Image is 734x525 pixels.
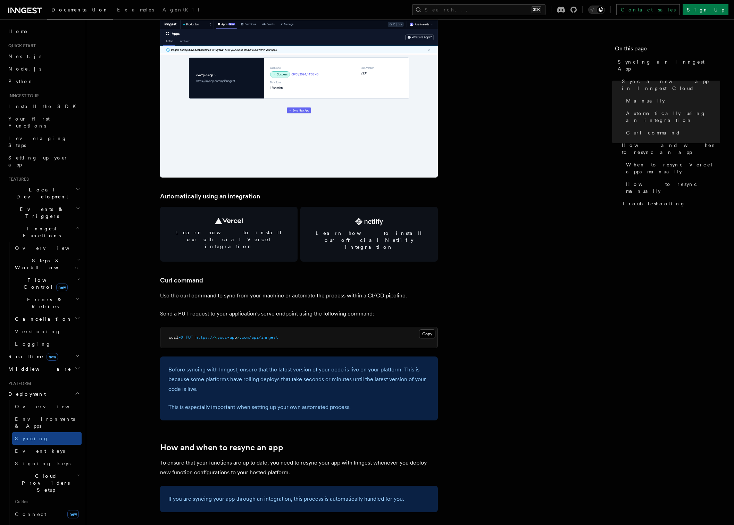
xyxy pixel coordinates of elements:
p: This is especially important when setting up your own automated process. [168,402,429,412]
a: Automatically using an integration [160,191,260,201]
a: How to resync manually [623,178,720,197]
a: Logging [12,338,82,350]
span: Versioning [15,329,61,334]
kbd: ⌘K [532,6,541,13]
span: Overview [15,404,86,409]
span: Guides [12,496,82,507]
span: new [56,284,68,291]
span: Curl command [626,129,681,136]
span: Inngest tour [6,93,39,99]
a: Environments & Apps [12,413,82,432]
span: Realtime [6,353,58,360]
a: Setting up your app [6,151,82,171]
a: Learn how to install our official Vercel integration [160,207,298,262]
span: https:// [195,335,215,340]
span: How and when to resync an app [622,142,720,156]
span: Flow Control [12,277,76,290]
a: How and when to resync an app [160,443,283,452]
span: Learn how to install our official Netlify integration [309,230,429,251]
a: Overview [12,400,82,413]
span: < [215,335,217,340]
a: Automatically using an integration [623,107,720,126]
button: Realtimenew [6,350,82,363]
span: -X [178,335,183,340]
span: new [47,353,58,361]
a: Signing keys [12,457,82,470]
a: Syncing [12,432,82,445]
a: Troubleshooting [619,197,720,210]
a: Connectnew [12,507,82,521]
span: Steps & Workflows [12,257,77,271]
a: Leveraging Steps [6,132,82,151]
button: Flow Controlnew [12,274,82,293]
a: Sign Up [683,4,728,15]
a: Versioning [12,325,82,338]
span: Setting up your app [8,155,68,167]
span: Examples [117,7,154,13]
span: Syncing an Inngest App [618,58,720,72]
a: Overview [12,242,82,254]
a: Sync a new app in Inngest Cloud [619,75,720,95]
a: Home [6,25,82,38]
button: Copy [419,329,435,338]
a: How and when to resync an app [619,139,720,158]
span: PUT [186,335,193,340]
button: Cancellation [12,313,82,325]
span: Cancellation [12,315,72,322]
span: .com/api/inngest [239,335,278,340]
span: AgentKit [162,7,199,13]
p: Before syncing with Inngest, ensure that the latest version of your code is live on your platform... [168,365,429,394]
span: Troubleshooting [622,200,685,207]
a: Python [6,75,82,88]
span: Signing keys [15,461,70,466]
span: Features [6,177,29,182]
span: Inngest Functions [6,225,75,239]
span: Events & Triggers [6,206,76,220]
span: Local Development [6,186,76,200]
p: To ensure that your functions are up to date, you need to resync your app with Inngest whenever y... [160,458,438,477]
a: Curl command [623,126,720,139]
a: Examples [113,2,158,19]
span: Errors & Retries [12,296,75,310]
span: Learn how to install our official Vercel integration [168,229,289,250]
span: Overview [15,245,86,251]
span: Your first Functions [8,116,50,129]
span: Next.js [8,54,41,59]
img: Inngest Cloud screen with apps [160,11,438,178]
span: curl [169,335,178,340]
button: Events & Triggers [6,203,82,222]
span: Documentation [51,7,109,13]
span: Connect [15,511,46,517]
span: How to resync manually [626,181,720,195]
span: Automatically using an integration [626,110,720,124]
span: Leveraging Steps [8,136,67,148]
span: Node.js [8,66,41,72]
span: Platform [6,381,31,386]
button: Middleware [6,363,82,375]
span: Cloud Providers Setup [12,473,77,493]
div: Inngest Functions [6,242,82,350]
span: Sync a new app in Inngest Cloud [622,78,720,92]
p: Use the curl command to sync from your machine or automate the process within a CI/CD pipeline. [160,291,438,301]
span: Logging [15,341,51,347]
button: Cloud Providers Setup [12,470,82,496]
span: > [237,335,239,340]
span: p [234,335,237,340]
a: Documentation [47,2,113,19]
span: Deployment [6,391,46,397]
a: AgentKit [158,2,203,19]
a: Install the SDK [6,100,82,113]
a: Syncing an Inngest App [615,56,720,75]
span: Event keys [15,448,65,454]
a: Learn how to install our official Netlify integration [300,207,438,262]
p: Send a PUT request to your application's serve endpoint using the following command: [160,309,438,319]
button: Toggle dark mode [588,6,605,14]
a: Contact sales [616,4,680,15]
span: Environments & Apps [15,416,75,429]
a: Curl command [160,276,203,285]
span: Install the SDK [8,104,80,109]
a: Event keys [12,445,82,457]
span: Python [8,79,34,84]
button: Deployment [6,388,82,400]
span: Quick start [6,43,36,49]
